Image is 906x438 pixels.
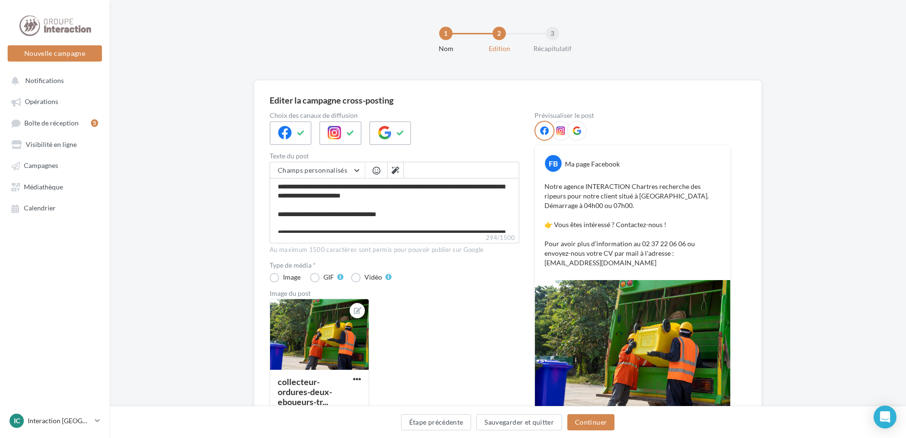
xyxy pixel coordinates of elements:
[24,204,56,212] span: Calendrier
[8,45,102,62] button: Nouvelle campagne
[91,119,98,127] div: 5
[493,27,506,40] div: 2
[544,182,721,268] p: Notre agence INTERACTION Chartres recherche des ripeurs pour notre client situé à [GEOGRAPHIC_DAT...
[522,44,583,53] div: Récapitulatif
[6,136,104,153] a: Visibilité en ligne
[565,159,620,169] div: Ma page Facebook
[26,140,77,148] span: Visibilité en ligne
[270,233,519,243] label: 294/1500
[270,162,365,178] button: Champs personnalisés
[270,262,519,269] label: Type de média *
[25,76,64,84] span: Notifications
[439,27,453,40] div: 1
[24,183,63,191] span: Médiathèque
[8,412,102,430] a: IC Interaction [GEOGRAPHIC_DATA]
[6,199,104,216] a: Calendrier
[24,162,58,170] span: Campagnes
[24,119,79,127] span: Boîte de réception
[469,44,530,53] div: Edition
[283,274,301,281] div: Image
[6,72,100,89] button: Notifications
[25,98,58,106] span: Opérations
[323,274,334,281] div: GIF
[874,406,896,428] div: Open Intercom Messenger
[270,96,393,104] div: Editer la campagne cross-posting
[14,416,20,426] span: IC
[270,112,519,119] label: Choix des canaux de diffusion
[401,414,472,430] button: Étape précédente
[6,114,104,132] a: Boîte de réception5
[545,155,562,172] div: FB
[364,274,382,281] div: Vidéo
[6,178,104,195] a: Médiathèque
[6,156,104,174] a: Campagnes
[28,416,91,426] p: Interaction [GEOGRAPHIC_DATA]
[546,27,559,40] div: 3
[270,246,519,254] div: Au maximum 1500 caractères sont permis pour pouvoir publier sur Google
[278,166,347,174] span: Champs personnalisés
[6,93,104,110] a: Opérations
[534,112,731,119] div: Prévisualiser le post
[270,153,519,159] label: Texte du post
[567,414,614,430] button: Continuer
[476,414,562,430] button: Sauvegarder et quitter
[278,376,332,407] div: collecteur-ordures-deux-eboueurs-tr...
[415,44,476,53] div: Nom
[270,290,519,297] div: Image du post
